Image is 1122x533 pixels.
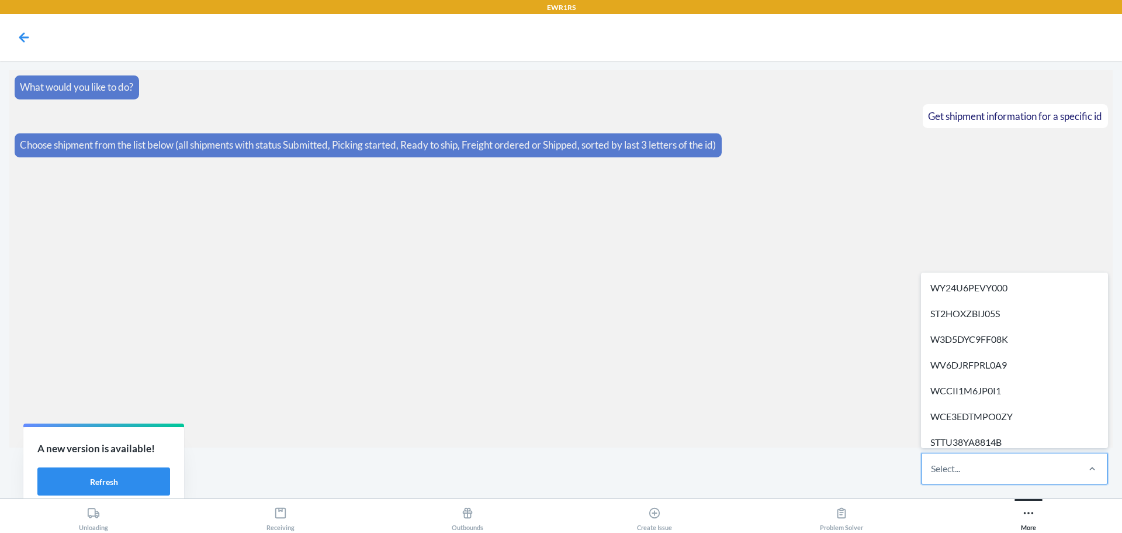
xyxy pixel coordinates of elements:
[923,429,1106,455] div: STTU38YA8814B
[923,301,1106,326] div: ST2HOXZBIJ05S
[923,326,1106,352] div: W3D5DYC9FF08K
[923,378,1106,404] div: WCCII1M6JP0I1
[20,137,716,153] p: Choose shipment from the list below (all shipments with status Submitted, Picking started, Ready ...
[452,502,483,531] div: Outbounds
[923,352,1106,378] div: WV6DJRFPRL0A9
[561,499,748,531] button: Create Issue
[748,499,935,531] button: Problem Solver
[374,499,561,531] button: Outbounds
[547,2,576,13] p: EWR1RS
[928,110,1102,122] span: Get shipment information for a specific id
[935,499,1122,531] button: More
[931,462,960,476] div: Select...
[923,404,1106,429] div: WCE3EDTMPO0ZY
[820,502,863,531] div: Problem Solver
[37,441,170,456] p: A new version is available!
[266,502,295,531] div: Receiving
[187,499,374,531] button: Receiving
[20,80,133,95] p: What would you like to do?
[637,502,672,531] div: Create Issue
[79,502,108,531] div: Unloading
[37,467,170,496] button: Refresh
[923,275,1106,301] div: WY24U6PEVY000
[1021,502,1036,531] div: More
